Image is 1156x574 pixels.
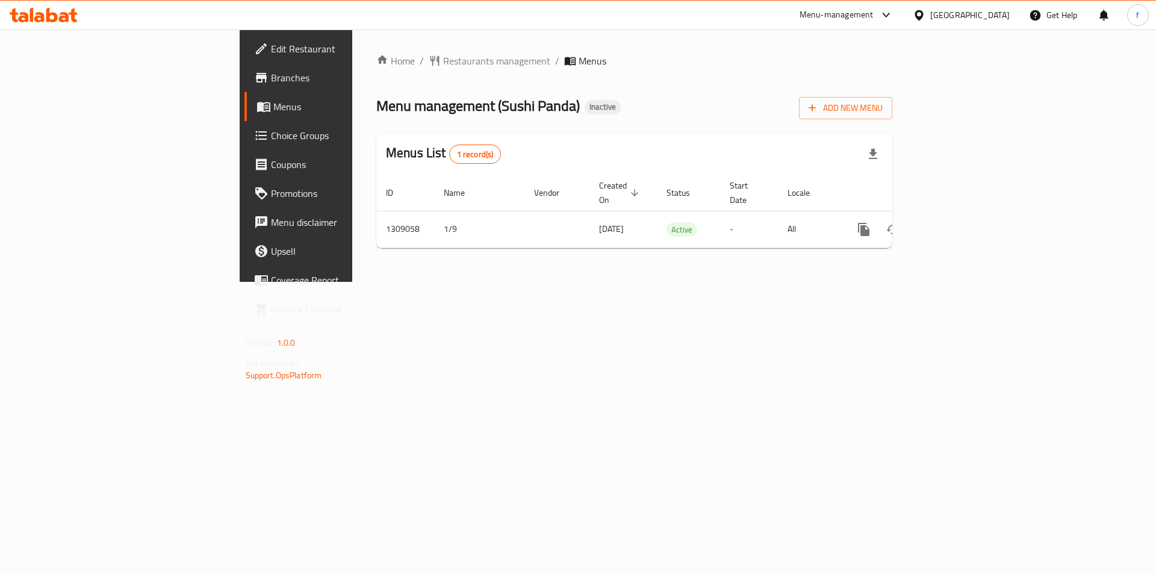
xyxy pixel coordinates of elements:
[271,273,423,287] span: Coverage Report
[1136,8,1139,22] span: f
[667,222,697,237] div: Active
[271,244,423,258] span: Upsell
[667,223,697,237] span: Active
[555,54,559,68] li: /
[840,175,975,211] th: Actions
[667,186,706,200] span: Status
[271,42,423,56] span: Edit Restaurant
[730,178,763,207] span: Start Date
[244,208,433,237] a: Menu disclaimer
[271,157,423,172] span: Coupons
[443,54,550,68] span: Restaurants management
[809,101,883,116] span: Add New Menu
[859,140,887,169] div: Export file
[244,295,433,323] a: Grocery Checklist
[244,266,433,295] a: Coverage Report
[434,211,524,248] td: 1/9
[429,54,550,68] a: Restaurants management
[246,355,301,371] span: Get support on:
[534,186,575,200] span: Vendor
[599,221,624,237] span: [DATE]
[271,70,423,85] span: Branches
[271,302,423,316] span: Grocery Checklist
[376,175,975,248] table: enhanced table
[778,211,840,248] td: All
[585,102,621,112] span: Inactive
[244,92,433,121] a: Menus
[244,237,433,266] a: Upsell
[850,215,878,244] button: more
[800,8,874,22] div: Menu-management
[386,144,501,164] h2: Menus List
[599,178,642,207] span: Created On
[450,149,501,160] span: 1 record(s)
[720,211,778,248] td: -
[579,54,606,68] span: Menus
[246,367,322,383] a: Support.OpsPlatform
[244,63,433,92] a: Branches
[244,121,433,150] a: Choice Groups
[244,179,433,208] a: Promotions
[930,8,1010,22] div: [GEOGRAPHIC_DATA]
[244,34,433,63] a: Edit Restaurant
[271,186,423,201] span: Promotions
[449,145,502,164] div: Total records count
[788,186,825,200] span: Locale
[585,100,621,114] div: Inactive
[376,92,580,119] span: Menu management ( Sushi Panda )
[271,128,423,143] span: Choice Groups
[799,97,892,119] button: Add New Menu
[273,99,423,114] span: Menus
[246,335,275,351] span: Version:
[271,215,423,229] span: Menu disclaimer
[878,215,907,244] button: Change Status
[376,54,892,68] nav: breadcrumb
[444,186,480,200] span: Name
[277,335,296,351] span: 1.0.0
[386,186,409,200] span: ID
[244,150,433,179] a: Coupons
